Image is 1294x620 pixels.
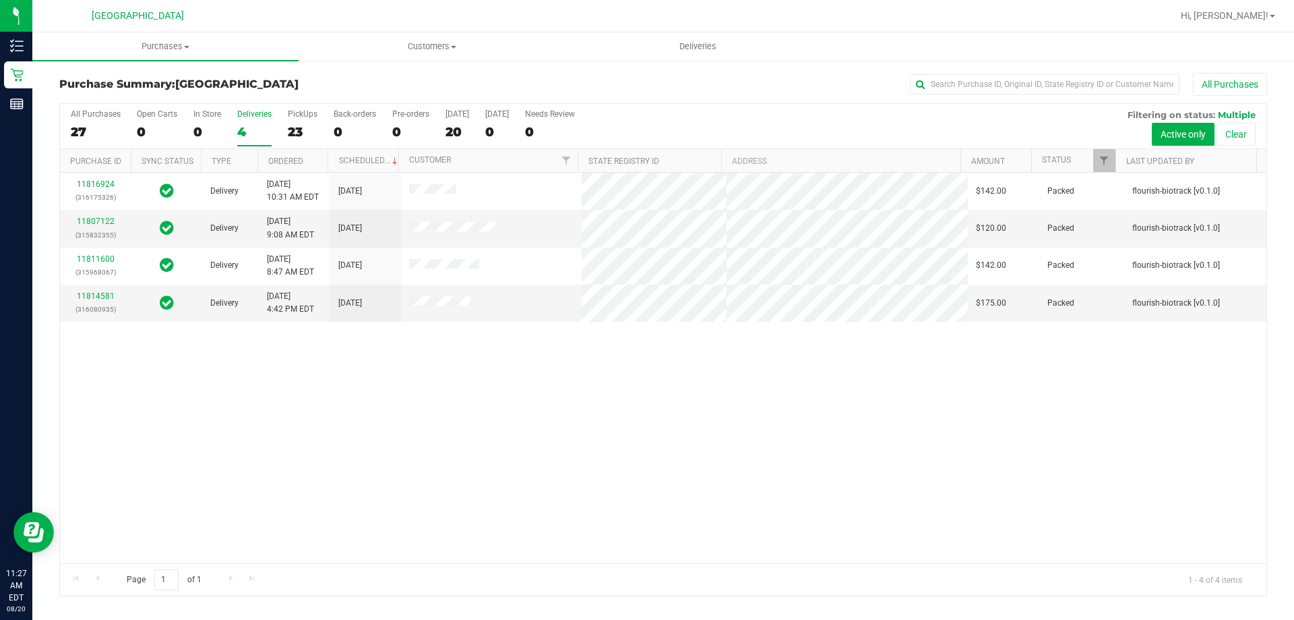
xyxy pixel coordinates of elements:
[267,290,314,316] span: [DATE] 4:42 PM EDT
[1218,109,1256,120] span: Multiple
[193,109,221,119] div: In Store
[1132,297,1220,310] span: flourish-biotrack [v0.1.0]
[971,157,1005,166] a: Amount
[1216,123,1256,146] button: Clear
[77,217,115,226] a: 11807122
[1132,259,1220,272] span: flourish-biotrack [v0.1.0]
[555,149,578,172] a: Filter
[6,604,26,614] p: 08/20
[267,215,314,241] span: [DATE] 9:08 AM EDT
[1042,155,1071,165] a: Status
[1193,73,1267,96] button: All Purchases
[525,109,575,119] div: Needs Review
[1047,259,1074,272] span: Packed
[210,259,239,272] span: Delivery
[160,256,174,275] span: In Sync
[210,222,239,235] span: Delivery
[77,291,115,301] a: 11814581
[288,109,317,119] div: PickUps
[154,569,179,590] input: 1
[485,124,509,140] div: 0
[338,259,362,272] span: [DATE]
[137,109,177,119] div: Open Carts
[267,253,314,279] span: [DATE] 8:47 AM EDT
[588,157,659,166] a: State Registry ID
[71,109,121,119] div: All Purchases
[976,259,1006,272] span: $142.00
[338,185,362,198] span: [DATE]
[68,229,123,242] p: (315832355)
[10,97,24,111] inline-svg: Reports
[193,124,221,140] div: 0
[237,109,272,119] div: Deliveries
[1132,222,1220,235] span: flourish-biotrack [v0.1.0]
[299,40,564,53] span: Customers
[115,569,212,590] span: Page of 1
[10,68,24,82] inline-svg: Retail
[160,219,174,237] span: In Sync
[339,156,400,165] a: Scheduled
[59,78,462,90] h3: Purchase Summary:
[1152,123,1214,146] button: Active only
[71,124,121,140] div: 27
[1132,185,1220,198] span: flourish-biotrack [v0.1.0]
[1128,109,1215,120] span: Filtering on status:
[68,303,123,316] p: (316080935)
[334,109,376,119] div: Back-orders
[288,124,317,140] div: 23
[77,179,115,189] a: 11816924
[32,40,299,53] span: Purchases
[721,149,960,173] th: Address
[68,191,123,204] p: (316175326)
[92,10,184,22] span: [GEOGRAPHIC_DATA]
[1047,297,1074,310] span: Packed
[137,124,177,140] div: 0
[77,254,115,264] a: 11811600
[1177,569,1253,590] span: 1 - 4 of 4 items
[409,155,451,165] a: Customer
[160,293,174,312] span: In Sync
[1181,10,1268,21] span: Hi, [PERSON_NAME]!
[661,40,735,53] span: Deliveries
[1093,149,1115,172] a: Filter
[299,32,565,61] a: Customers
[13,512,54,553] iframe: Resource center
[1126,157,1194,166] a: Last Updated By
[175,78,299,90] span: [GEOGRAPHIC_DATA]
[160,181,174,200] span: In Sync
[210,185,239,198] span: Delivery
[268,157,303,166] a: Ordered
[976,297,1006,310] span: $175.00
[392,109,429,119] div: Pre-orders
[32,32,299,61] a: Purchases
[237,124,272,140] div: 4
[1047,185,1074,198] span: Packed
[212,157,231,166] a: Type
[1047,222,1074,235] span: Packed
[6,567,26,604] p: 11:27 AM EDT
[445,109,469,119] div: [DATE]
[338,297,362,310] span: [DATE]
[485,109,509,119] div: [DATE]
[392,124,429,140] div: 0
[334,124,376,140] div: 0
[142,157,193,166] a: Sync Status
[70,157,121,166] a: Purchase ID
[10,39,24,53] inline-svg: Inventory
[338,222,362,235] span: [DATE]
[445,124,469,140] div: 20
[565,32,831,61] a: Deliveries
[68,266,123,279] p: (315968067)
[525,124,575,140] div: 0
[976,185,1006,198] span: $142.00
[910,74,1179,94] input: Search Purchase ID, Original ID, State Registry ID or Customer Name...
[976,222,1006,235] span: $120.00
[267,178,319,204] span: [DATE] 10:31 AM EDT
[210,297,239,310] span: Delivery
